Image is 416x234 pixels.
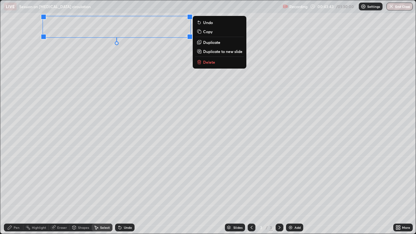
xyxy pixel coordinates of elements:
button: Delete [195,58,244,66]
img: add-slide-button [288,225,293,230]
div: / [266,226,268,229]
p: LIVE [6,4,15,9]
div: Pen [14,226,19,229]
p: Settings [367,5,380,8]
div: Highlight [32,226,46,229]
p: Duplicate [203,40,220,45]
div: 3 [269,225,273,230]
div: 3 [258,226,265,229]
div: Add [294,226,301,229]
p: Delete [203,59,215,65]
button: Duplicate to new slide [195,47,244,55]
div: Eraser [57,226,67,229]
img: class-settings-icons [361,4,366,9]
button: Copy [195,28,244,35]
div: More [402,226,410,229]
button: End Class [386,3,413,10]
div: Undo [124,226,132,229]
img: recording.375f2c34.svg [283,4,288,9]
p: Duplicate to new slide [203,49,242,54]
p: Copy [203,29,213,34]
div: Slides [233,226,242,229]
p: Recording [289,4,307,9]
img: end-class-cross [389,4,394,9]
p: Session on [MEDICAL_DATA] circulation [19,4,91,9]
button: Duplicate [195,38,244,46]
div: Select [100,226,110,229]
div: Shapes [78,226,89,229]
button: Undo [195,19,244,26]
p: Undo [203,20,213,25]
